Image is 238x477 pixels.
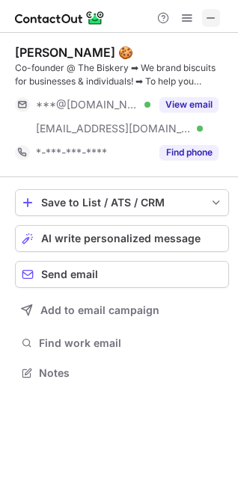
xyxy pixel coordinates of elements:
span: AI write personalized message [41,233,201,244]
span: Add to email campaign [40,304,159,316]
div: Save to List / ATS / CRM [41,197,203,209]
button: save-profile-one-click [15,189,229,216]
span: Send email [41,268,98,280]
span: ***@[DOMAIN_NAME] [36,98,139,111]
button: Reveal Button [159,145,219,160]
div: Co-founder @ The Biskery ➡ We brand biscuits for businesses & individuals! ➡ To help you connect ... [15,61,229,88]
button: Find work email [15,333,229,354]
button: AI write personalized message [15,225,229,252]
button: Add to email campaign [15,297,229,324]
span: [EMAIL_ADDRESS][DOMAIN_NAME] [36,122,192,135]
span: Find work email [39,336,223,350]
button: Notes [15,363,229,384]
button: Reveal Button [159,97,219,112]
span: Notes [39,366,223,380]
img: ContactOut v5.3.10 [15,9,105,27]
div: [PERSON_NAME] 🍪 [15,45,133,60]
button: Send email [15,261,229,288]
